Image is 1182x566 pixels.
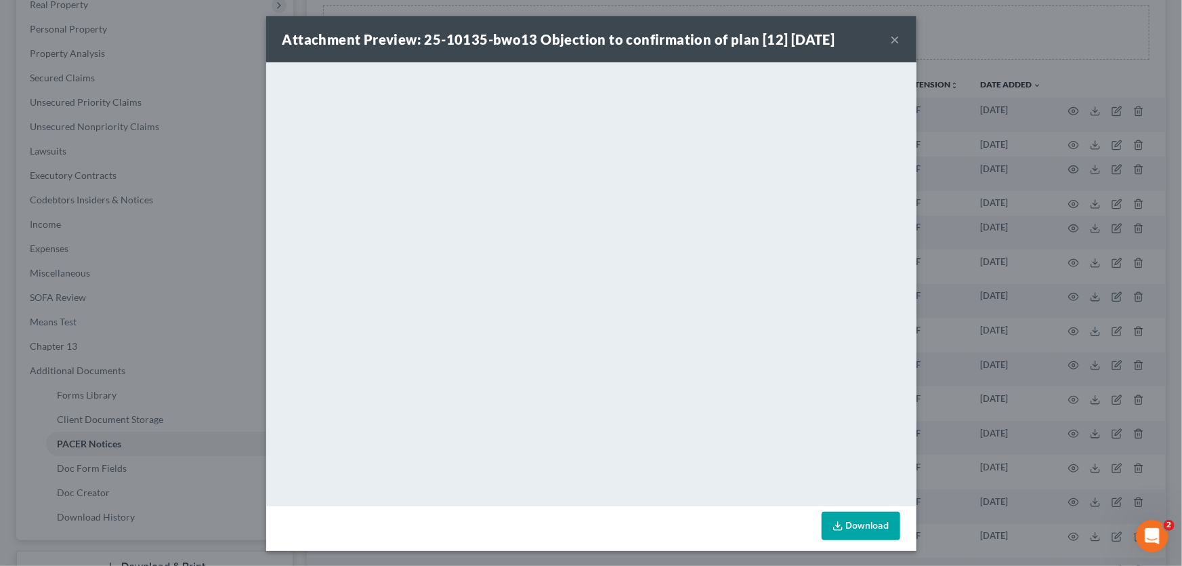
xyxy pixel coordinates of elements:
a: Download [822,512,900,540]
span: 2 [1164,520,1175,531]
strong: Attachment Preview: 25-10135-bwo13 Objection to confirmation of plan [12] [DATE] [282,31,835,47]
iframe: Intercom live chat [1136,520,1168,552]
button: × [891,31,900,47]
iframe: <object ng-attr-data='[URL][DOMAIN_NAME]' type='application/pdf' width='100%' height='650px'></ob... [266,62,916,503]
